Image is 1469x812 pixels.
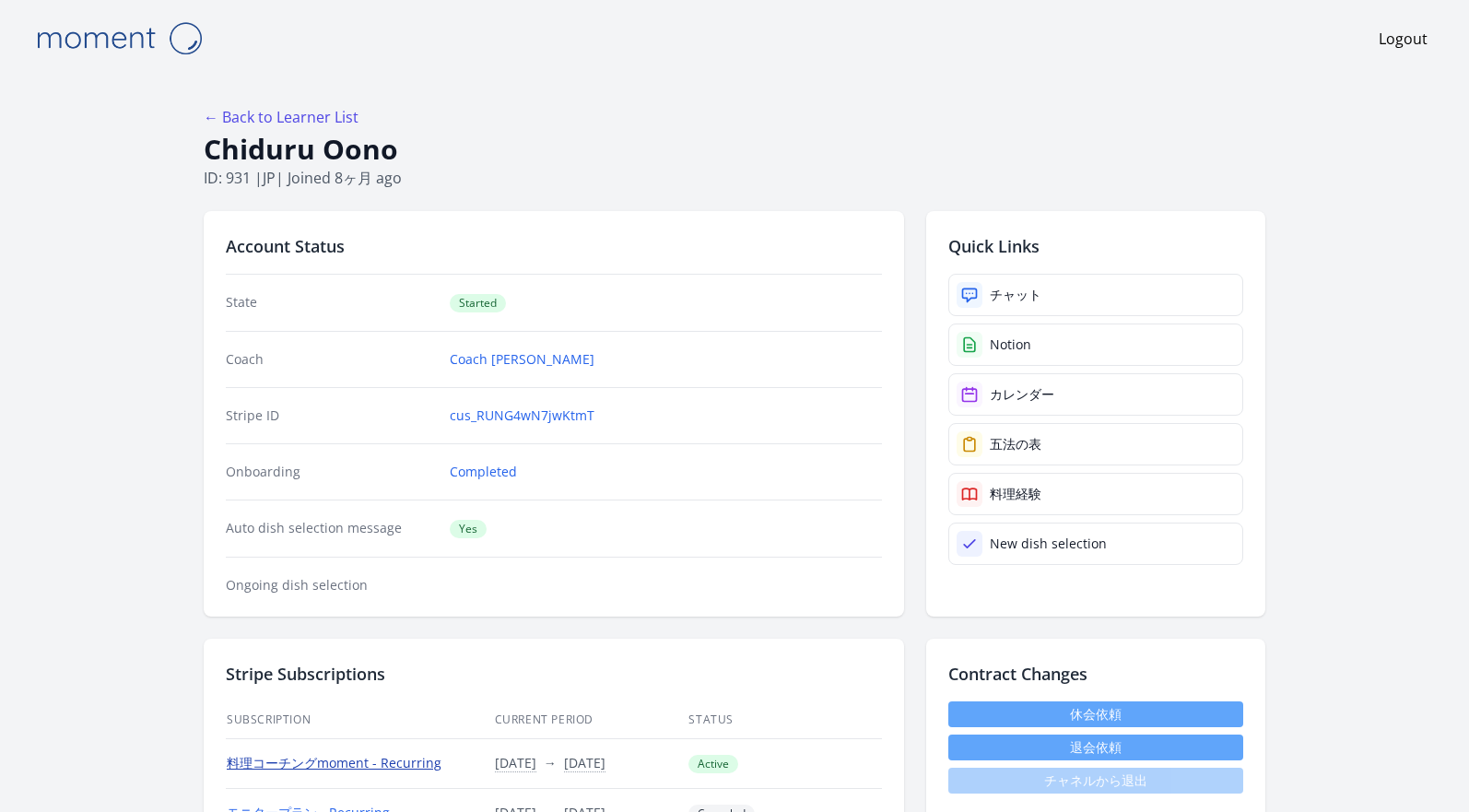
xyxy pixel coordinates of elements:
[226,233,882,259] h2: Account Status
[226,519,435,538] dt: Auto dish selection message
[27,15,211,62] img: Moment
[226,661,882,687] h2: Stripe Subscriptions
[948,473,1243,515] a: 料理経験
[948,274,1243,316] a: チャット
[990,485,1041,503] div: 料理経験
[227,754,441,771] a: 料理コーチングmoment - Recurring
[204,132,1265,167] h1: Chiduru Oono
[204,107,358,127] a: ← Back to Learner List
[948,324,1243,366] a: Notion
[495,754,536,772] button: [DATE]
[450,294,506,312] span: Started
[948,423,1243,465] a: 五法の表
[450,463,517,481] a: Completed
[990,286,1041,304] div: チャット
[948,373,1243,416] a: カレンダー
[204,167,1265,189] p: ID: 931 | | Joined 8ヶ月 ago
[494,701,688,739] th: Current Period
[948,523,1243,565] a: New dish selection
[948,233,1243,259] h2: Quick Links
[687,701,882,739] th: Status
[990,385,1054,404] div: カレンダー
[544,754,557,771] span: →
[450,520,487,538] span: Yes
[990,335,1031,354] div: Notion
[948,768,1243,794] span: チャネルから退出
[226,293,435,312] dt: State
[990,435,1041,453] div: 五法の表
[226,576,435,594] dt: Ongoing dish selection
[948,661,1243,687] h2: Contract Changes
[564,754,605,772] button: [DATE]
[990,535,1107,553] div: New dish selection
[226,350,435,369] dt: Coach
[226,463,435,481] dt: Onboarding
[226,701,494,739] th: Subscription
[948,701,1243,727] a: 休会依頼
[1379,28,1428,50] a: Logout
[450,350,594,369] a: Coach [PERSON_NAME]
[263,168,276,188] span: jp
[226,406,435,425] dt: Stripe ID
[688,755,738,773] span: Active
[450,406,594,425] a: cus_RUNG4wN7jwKtmT
[948,735,1243,760] button: 退会依頼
